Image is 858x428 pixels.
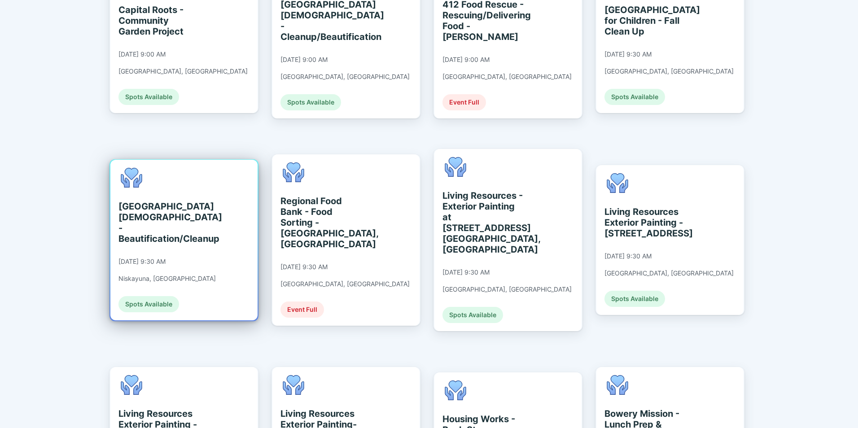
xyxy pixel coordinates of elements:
div: Event Full [442,94,486,110]
div: Regional Food Bank - Food Sorting - [GEOGRAPHIC_DATA], [GEOGRAPHIC_DATA] [280,196,363,249]
div: [GEOGRAPHIC_DATA], [GEOGRAPHIC_DATA] [442,285,572,293]
div: Spots Available [604,291,665,307]
div: [DATE] 9:00 AM [442,56,490,64]
div: [DATE] 9:30 AM [118,258,166,266]
div: Spots Available [604,89,665,105]
div: [GEOGRAPHIC_DATA], [GEOGRAPHIC_DATA] [442,73,572,81]
div: [DATE] 9:30 AM [280,263,328,271]
div: Living Resources Exterior Painting - [STREET_ADDRESS] [604,206,687,239]
div: [GEOGRAPHIC_DATA][DEMOGRAPHIC_DATA] - Beautification/Cleanup [118,201,201,244]
div: Capital Roots - Community Garden Project [118,4,201,37]
div: [DATE] 9:30 AM [604,252,652,260]
div: Spots Available [118,296,179,312]
div: Spots Available [442,307,503,323]
div: [GEOGRAPHIC_DATA], [GEOGRAPHIC_DATA] [604,269,734,277]
div: [GEOGRAPHIC_DATA], [GEOGRAPHIC_DATA] [280,73,410,81]
div: [DATE] 9:00 AM [280,56,328,64]
div: [GEOGRAPHIC_DATA], [GEOGRAPHIC_DATA] [118,67,248,75]
div: [DATE] 9:30 AM [442,268,490,276]
div: [DATE] 9:00 AM [118,50,166,58]
div: Spots Available [280,94,341,110]
div: [DATE] 9:30 AM [604,50,652,58]
div: Event Full [280,301,324,318]
div: Living Resources - Exterior Painting at [STREET_ADDRESS] [GEOGRAPHIC_DATA], [GEOGRAPHIC_DATA] [442,190,525,255]
div: Niskayuna, [GEOGRAPHIC_DATA] [118,275,216,283]
div: Spots Available [118,89,179,105]
div: [GEOGRAPHIC_DATA], [GEOGRAPHIC_DATA] [604,67,734,75]
div: [GEOGRAPHIC_DATA], [GEOGRAPHIC_DATA] [280,280,410,288]
div: [GEOGRAPHIC_DATA] for Children - Fall Clean Up [604,4,687,37]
